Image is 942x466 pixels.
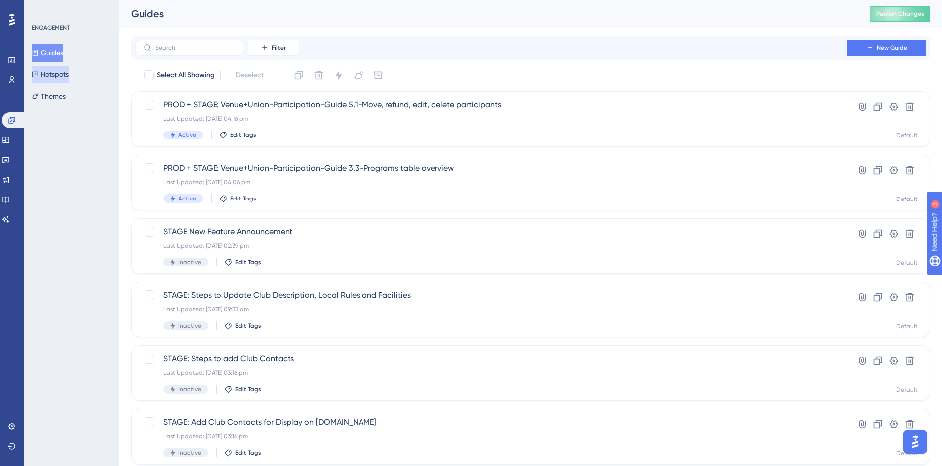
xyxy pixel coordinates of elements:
[32,44,63,62] button: Guides
[163,416,818,428] span: STAGE: Add Club Contacts for Display on [DOMAIN_NAME]
[235,258,261,266] span: Edit Tags
[163,353,818,365] span: STAGE: Steps to add Club Contacts
[32,24,70,32] div: ENGAGEMENT
[163,226,818,238] span: STAGE New Feature Announcement
[235,322,261,330] span: Edit Tags
[163,162,818,174] span: PROD + STAGE: Venue+Union-Participation-Guide 3.3-Programs table overview
[163,305,818,313] div: Last Updated: [DATE] 09:33 am
[178,131,196,139] span: Active
[163,115,818,123] div: Last Updated: [DATE] 04:16 pm
[235,385,261,393] span: Edit Tags
[163,99,818,111] span: PROD + STAGE: Venue+Union-Participation-Guide 5.1-Move, refund, edit, delete participants
[248,40,298,56] button: Filter
[877,44,907,52] span: New Guide
[236,69,264,81] span: Deselect
[224,322,261,330] button: Edit Tags
[32,87,66,105] button: Themes
[876,10,924,18] span: Publish Changes
[23,2,62,14] span: Need Help?
[163,369,818,377] div: Last Updated: [DATE] 03:16 pm
[227,67,273,84] button: Deselect
[178,322,201,330] span: Inactive
[178,449,201,457] span: Inactive
[896,259,918,266] div: Default
[155,44,236,51] input: Search
[163,242,818,250] div: Last Updated: [DATE] 02:39 pm
[230,131,256,139] span: Edit Tags
[896,386,918,394] div: Default
[224,449,261,457] button: Edit Tags
[896,132,918,139] div: Default
[163,432,818,440] div: Last Updated: [DATE] 03:16 pm
[870,6,930,22] button: Publish Changes
[219,195,256,202] button: Edit Tags
[235,449,261,457] span: Edit Tags
[131,7,846,21] div: Guides
[178,195,196,202] span: Active
[847,40,926,56] button: New Guide
[163,178,818,186] div: Last Updated: [DATE] 04:06 pm
[157,69,215,81] span: Select All Showing
[224,385,261,393] button: Edit Tags
[163,289,818,301] span: STAGE: Steps to Update Club Description, Local Rules and Facilities
[178,385,201,393] span: Inactive
[896,449,918,457] div: Default
[32,66,69,83] button: Hotspots
[896,195,918,203] div: Default
[219,131,256,139] button: Edit Tags
[224,258,261,266] button: Edit Tags
[178,258,201,266] span: Inactive
[272,44,286,52] span: Filter
[230,195,256,202] span: Edit Tags
[896,322,918,330] div: Default
[69,5,72,13] div: 3
[900,427,930,457] iframe: UserGuiding AI Assistant Launcher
